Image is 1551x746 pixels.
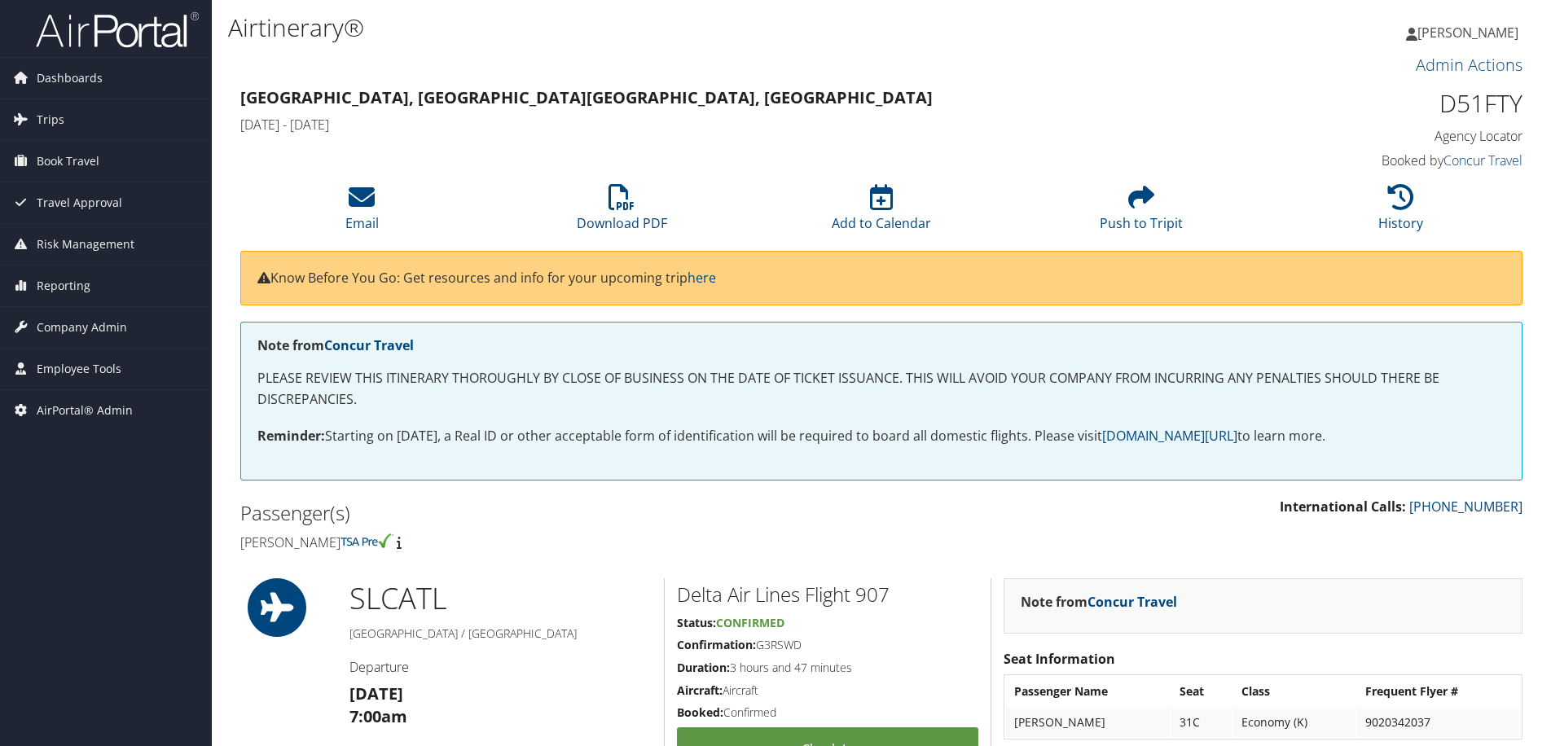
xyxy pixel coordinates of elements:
[677,704,723,720] strong: Booked:
[240,499,869,527] h2: Passenger(s)
[37,224,134,265] span: Risk Management
[257,427,325,445] strong: Reminder:
[240,86,933,108] strong: [GEOGRAPHIC_DATA], [GEOGRAPHIC_DATA] [GEOGRAPHIC_DATA], [GEOGRAPHIC_DATA]
[257,336,414,354] strong: Note from
[257,268,1505,289] p: Know Before You Go: Get resources and info for your upcoming trip
[349,578,652,619] h1: SLC ATL
[1220,151,1522,169] h4: Booked by
[1233,677,1355,706] th: Class
[1409,498,1522,516] a: [PHONE_NUMBER]
[1220,127,1522,145] h4: Agency Locator
[1171,677,1232,706] th: Seat
[1357,677,1520,706] th: Frequent Flyer #
[349,705,407,727] strong: 7:00am
[37,141,99,182] span: Book Travel
[257,368,1505,410] p: PLEASE REVIEW THIS ITINERARY THOROUGHLY BY CLOSE OF BUSINESS ON THE DATE OF TICKET ISSUANCE. THIS...
[716,615,784,630] span: Confirmed
[1233,708,1355,737] td: Economy (K)
[677,637,978,653] h5: G3RSWD
[1378,193,1423,232] a: History
[37,390,133,431] span: AirPortal® Admin
[677,682,723,698] strong: Aircraft:
[349,682,403,704] strong: [DATE]
[677,682,978,699] h5: Aircraft
[36,11,199,49] img: airportal-logo.png
[341,533,393,548] img: tsa-precheck.png
[1102,427,1237,445] a: [DOMAIN_NAME][URL]
[324,336,414,354] a: Concur Travel
[240,533,869,551] h4: [PERSON_NAME]
[37,99,64,140] span: Trips
[1087,593,1177,611] a: Concur Travel
[1417,24,1518,42] span: [PERSON_NAME]
[37,307,127,348] span: Company Admin
[37,182,122,223] span: Travel Approval
[1280,498,1406,516] strong: International Calls:
[677,660,730,675] strong: Duration:
[688,269,716,287] a: here
[345,193,379,232] a: Email
[349,658,652,676] h4: Departure
[1021,593,1177,611] strong: Note from
[677,581,978,608] h2: Delta Air Lines Flight 907
[1220,86,1522,121] h1: D51FTY
[677,660,978,676] h5: 3 hours and 47 minutes
[1406,8,1535,57] a: [PERSON_NAME]
[1004,650,1115,668] strong: Seat Information
[1006,708,1170,737] td: [PERSON_NAME]
[677,637,756,652] strong: Confirmation:
[349,625,652,642] h5: [GEOGRAPHIC_DATA] / [GEOGRAPHIC_DATA]
[257,426,1505,447] p: Starting on [DATE], a Real ID or other acceptable form of identification will be required to boar...
[1357,708,1520,737] td: 9020342037
[677,615,716,630] strong: Status:
[1443,151,1522,169] a: Concur Travel
[37,265,90,306] span: Reporting
[1006,677,1170,706] th: Passenger Name
[37,349,121,389] span: Employee Tools
[228,11,1099,45] h1: Airtinerary®
[1171,708,1232,737] td: 31C
[832,193,931,232] a: Add to Calendar
[577,193,667,232] a: Download PDF
[1100,193,1183,232] a: Push to Tripit
[240,116,1196,134] h4: [DATE] - [DATE]
[677,704,978,721] h5: Confirmed
[37,58,103,99] span: Dashboards
[1416,54,1522,76] a: Admin Actions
